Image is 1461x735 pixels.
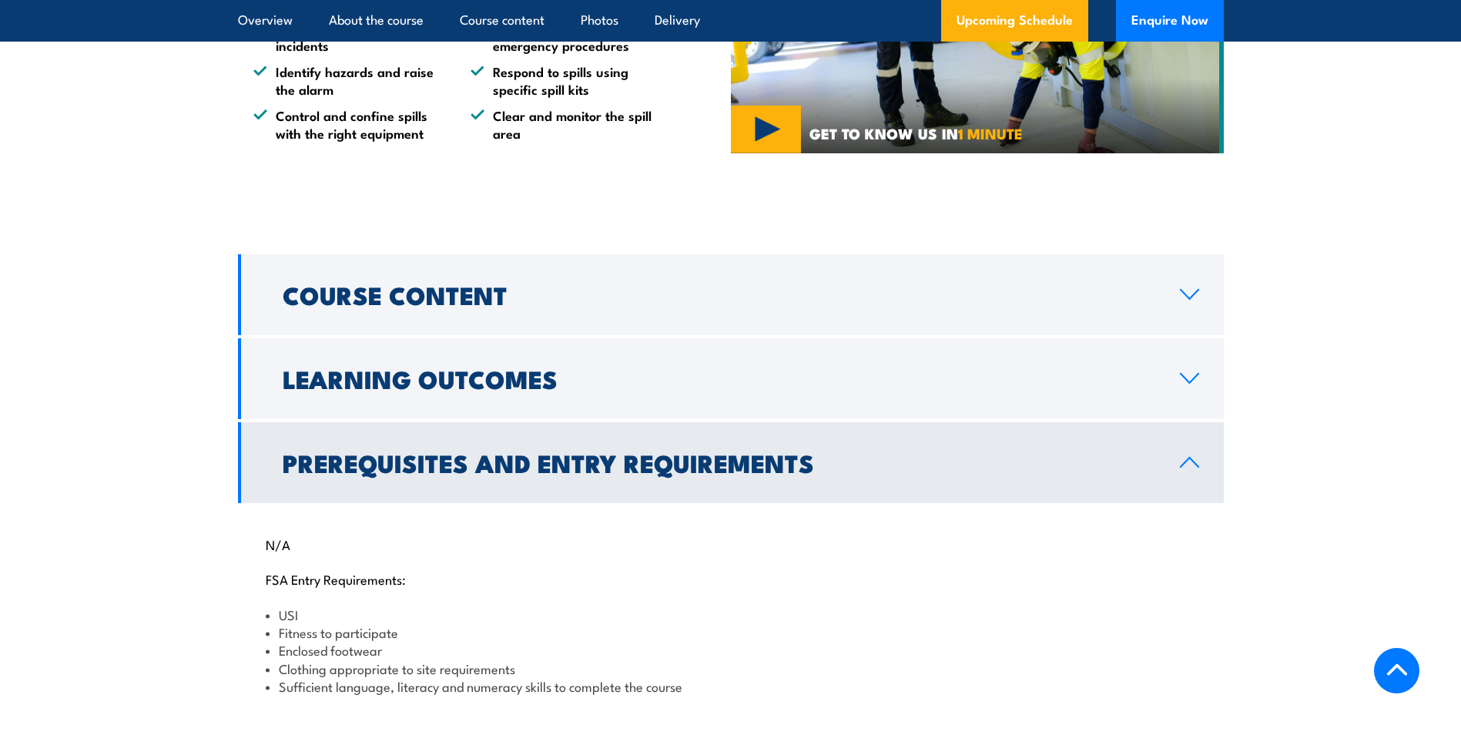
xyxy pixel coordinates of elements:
li: Enclosed footwear [266,641,1196,659]
li: Respond to spills using specific spill kits [471,62,660,99]
strong: 1 MINUTE [958,122,1023,144]
li: Clear and monitor the spill area [471,106,660,143]
li: Sufficient language, literacy and numeracy skills to complete the course [266,677,1196,695]
h2: Course Content [283,284,1155,305]
a: Learning Outcomes [238,338,1224,419]
li: USI [266,606,1196,623]
p: N/A [266,536,1196,552]
li: Fitness to participate [266,623,1196,641]
h2: Learning Outcomes [283,367,1155,389]
a: Course Content [238,254,1224,335]
h2: Prerequisites and Entry Requirements [283,451,1155,473]
span: GET TO KNOW US IN [809,126,1023,140]
p: FSA Entry Requirements: [266,571,1196,586]
li: Site incident and emergency procedures [471,18,660,55]
li: Clothing appropriate to site requirements [266,659,1196,677]
li: Identify hazards and raise the alarm [253,62,443,99]
a: Prerequisites and Entry Requirements [238,422,1224,503]
li: Control and confine spills with the right equipment [253,106,443,143]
